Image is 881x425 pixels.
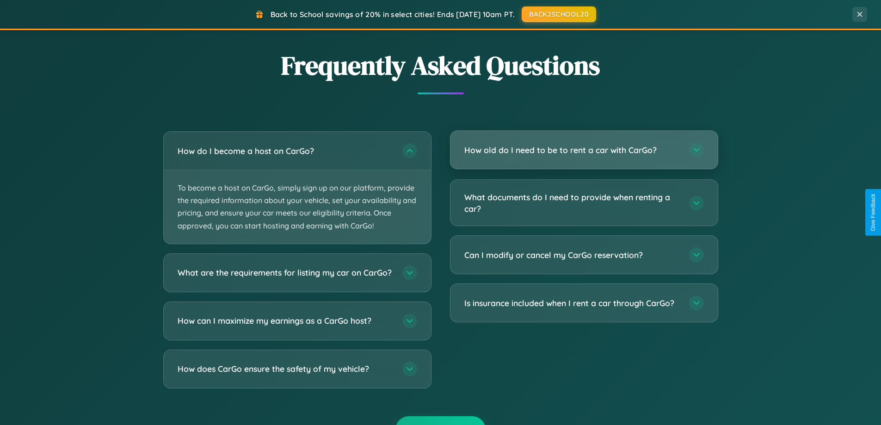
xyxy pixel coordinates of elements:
[164,170,431,244] p: To become a host on CarGo, simply sign up on our platform, provide the required information about...
[464,297,680,309] h3: Is insurance included when I rent a car through CarGo?
[163,48,718,83] h2: Frequently Asked Questions
[464,144,680,156] h3: How old do I need to be to rent a car with CarGo?
[870,194,876,231] div: Give Feedback
[178,267,393,278] h3: What are the requirements for listing my car on CarGo?
[178,315,393,326] h3: How can I maximize my earnings as a CarGo host?
[178,145,393,157] h3: How do I become a host on CarGo?
[464,249,680,261] h3: Can I modify or cancel my CarGo reservation?
[178,363,393,375] h3: How does CarGo ensure the safety of my vehicle?
[464,191,680,214] h3: What documents do I need to provide when renting a car?
[522,6,596,22] button: BACK2SCHOOL20
[271,10,515,19] span: Back to School savings of 20% in select cities! Ends [DATE] 10am PT.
